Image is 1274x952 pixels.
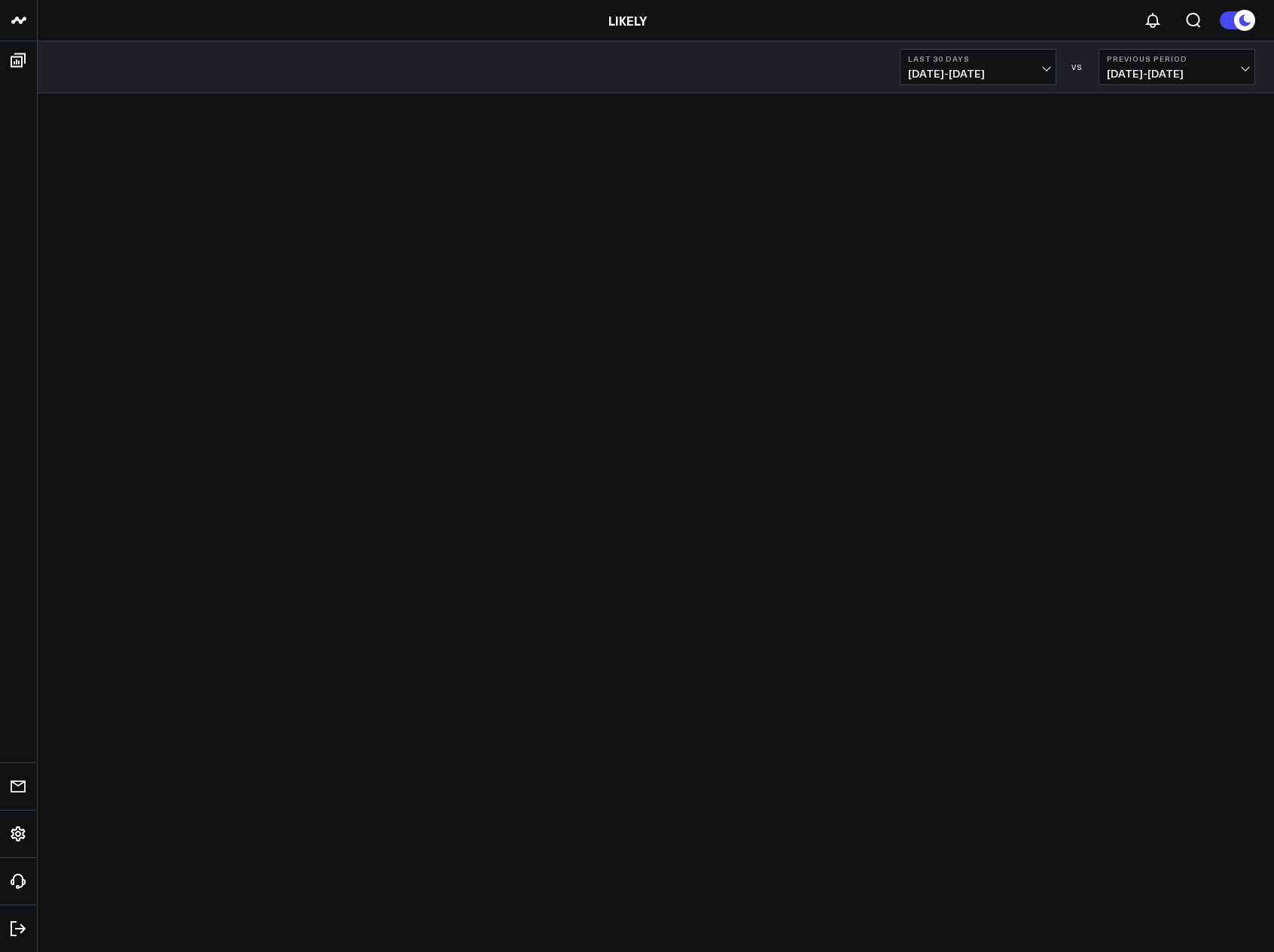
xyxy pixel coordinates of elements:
button: Last 30 Days[DATE]-[DATE] [900,49,1056,85]
a: LIKELY [608,12,647,29]
div: VS [1064,62,1091,71]
span: [DATE] - [DATE] [908,68,1048,80]
span: [DATE] - [DATE] [1107,68,1247,80]
b: Previous Period [1107,54,1247,63]
b: Last 30 Days [908,54,1048,63]
button: Previous Period[DATE]-[DATE] [1099,49,1255,85]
